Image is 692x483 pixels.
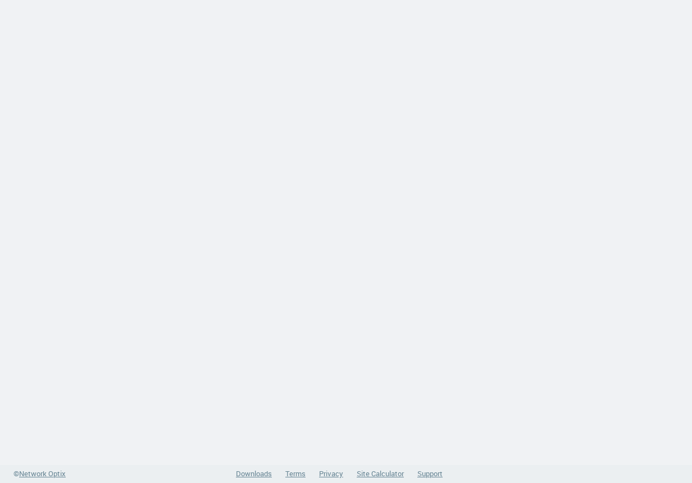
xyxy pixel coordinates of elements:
[417,468,443,479] a: Support
[13,468,66,480] a: ©Network Optix
[19,468,66,479] span: Network Optix
[236,468,272,479] a: Downloads
[319,468,343,479] a: Privacy
[357,468,404,479] a: Site Calculator
[285,468,306,479] a: Terms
